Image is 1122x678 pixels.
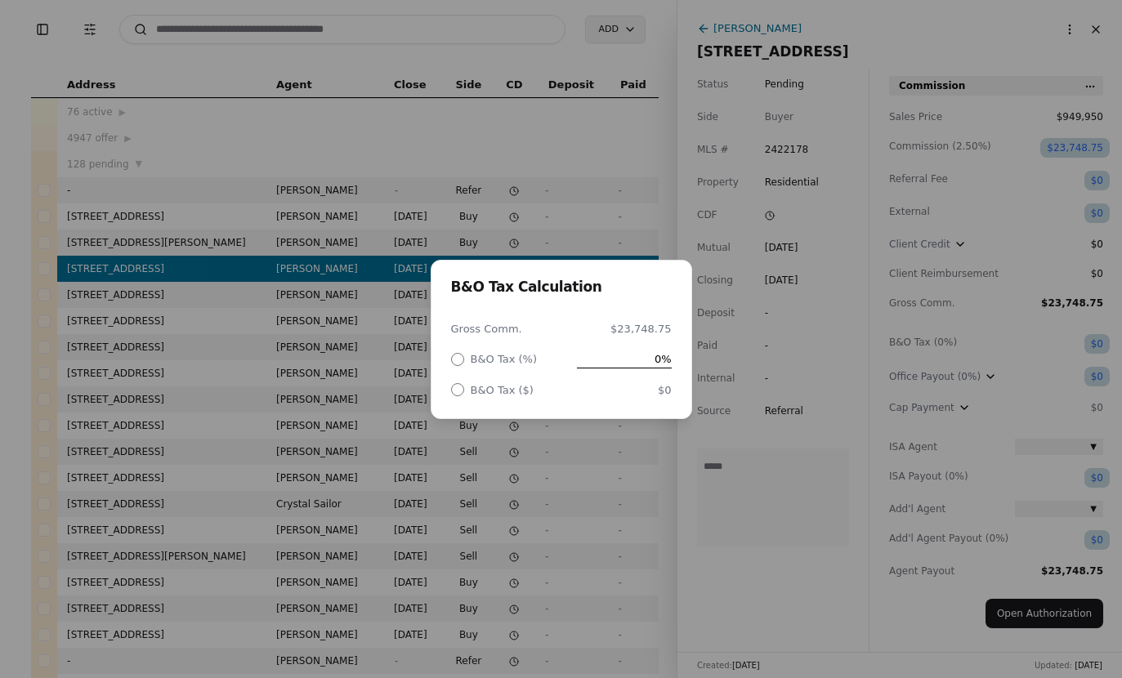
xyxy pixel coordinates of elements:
[577,381,671,399] div: $0
[451,280,672,294] h2: B&O Tax Calculation
[577,320,671,337] span: $23,748.75
[451,320,571,337] span: Gross Comm.
[471,354,538,364] label: B&O Tax (%)
[471,385,534,395] label: B&O Tax ($)
[577,350,671,368] span: 0%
